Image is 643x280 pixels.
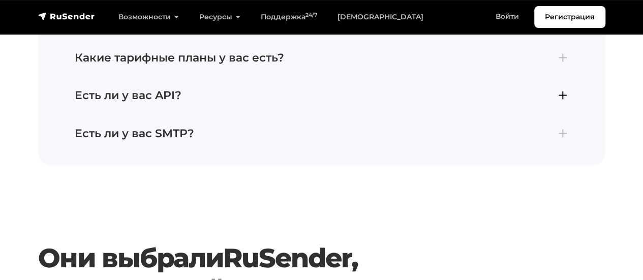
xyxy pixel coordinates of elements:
[108,7,189,27] a: Возможности
[189,7,251,27] a: Ресурсы
[251,7,327,27] a: Поддержка24/7
[485,6,529,27] a: Войти
[327,7,434,27] a: [DEMOGRAPHIC_DATA]
[75,89,569,102] h4: Есть ли у вас API?
[305,12,317,18] sup: 24/7
[75,127,569,140] h4: Есть ли у вас SMTP?
[223,241,351,273] a: RuSender
[75,51,569,65] h4: Какие тарифные планы у вас есть?
[534,6,605,28] a: Регистрация
[38,11,95,21] img: RuSender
